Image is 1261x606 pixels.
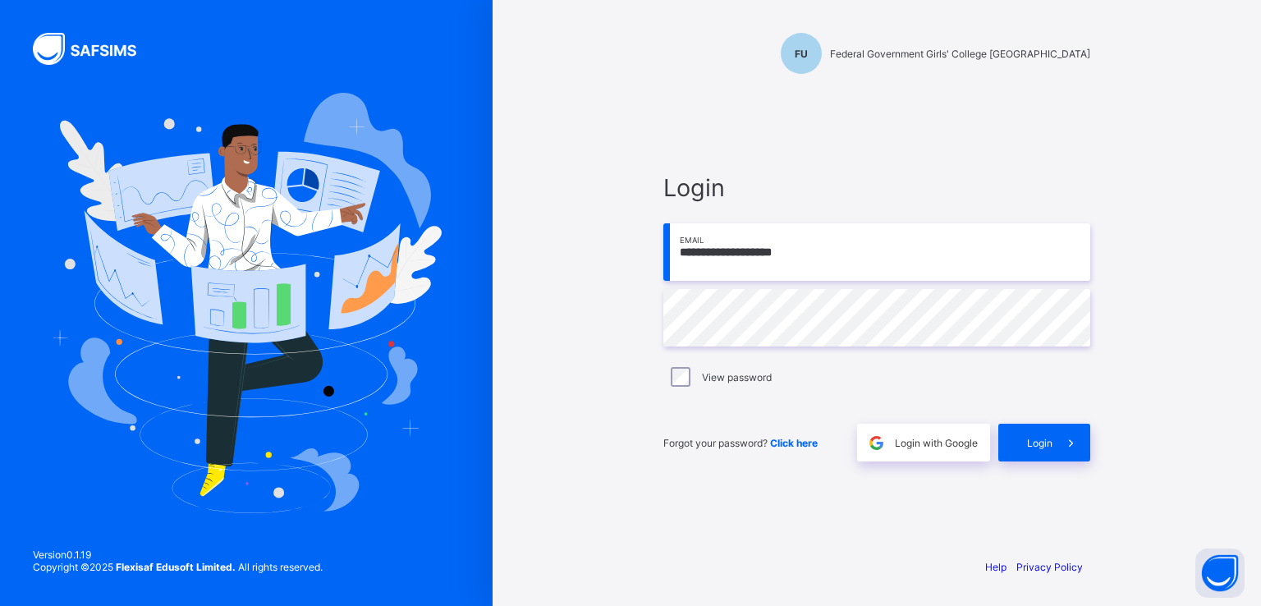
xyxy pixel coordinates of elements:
span: FU [795,48,808,60]
span: Version 0.1.19 [33,549,323,561]
span: Copyright © 2025 All rights reserved. [33,561,323,573]
button: Open asap [1195,549,1245,598]
a: Help [985,561,1007,573]
span: Forgot your password? [663,437,818,449]
span: Federal Government Girls' College [GEOGRAPHIC_DATA] [830,48,1090,60]
img: google.396cfc9801f0270233282035f929180a.svg [867,434,886,452]
span: Login [1027,437,1052,449]
span: Login [663,173,1090,202]
a: Click here [770,437,818,449]
img: Hero Image [51,93,442,513]
strong: Flexisaf Edusoft Limited. [116,561,236,573]
img: SAFSIMS Logo [33,33,156,65]
label: View password [702,371,772,383]
span: Login with Google [895,437,978,449]
a: Privacy Policy [1016,561,1083,573]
